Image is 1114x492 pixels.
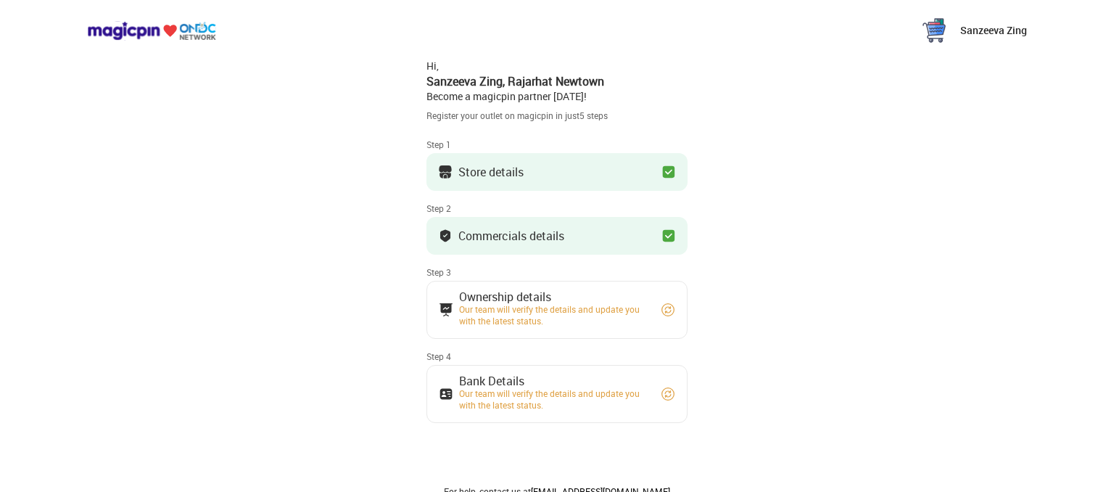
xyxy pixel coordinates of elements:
img: storeIcon.9b1f7264.svg [438,165,453,179]
img: checkbox_green.749048da.svg [661,165,676,179]
div: Hi, Become a magicpin partner [DATE]! [426,59,688,104]
div: Step 4 [426,350,688,362]
div: Ownership details [459,293,648,300]
button: Commercials details [426,217,688,255]
p: Sanzeeva Zing [960,23,1027,38]
div: Step 1 [426,139,688,150]
div: Commercials details [458,232,564,239]
div: Step 3 [426,266,688,278]
div: Store details [458,168,524,176]
img: 5MOSOLiGpNBqp7kHVLp7yML04nnkcZbl9jz55SVV6UMuvAS1MveFUDCjnIYmMrjpZmq5Omn7p5r1f4F5NYtA12LGhQ [920,16,949,45]
img: refresh_circle.10b5a287.svg [661,387,675,401]
div: Bank Details [459,377,648,385]
div: Our team will verify the details and update you with the latest status. [459,388,648,411]
div: Sanzeeva Zing , Rajarhat Newtown [426,73,688,89]
img: ondc-logo-new-small.8a59708e.svg [87,21,216,41]
div: Our team will verify the details and update you with the latest status. [459,303,648,327]
img: refresh_circle.10b5a287.svg [661,303,675,317]
img: checkbox_green.749048da.svg [661,229,676,243]
button: Bank DetailsOur team will verify the details and update you with the latest status. [426,365,688,423]
img: bank_details_tick.fdc3558c.svg [438,229,453,243]
img: commercials_icon.983f7837.svg [439,303,453,317]
div: Register your outlet on magicpin in just 5 steps [426,110,688,122]
button: Store details [426,153,688,191]
img: ownership_icon.37569ceb.svg [439,387,453,401]
div: Step 2 [426,202,688,214]
button: Ownership detailsOur team will verify the details and update you with the latest status. [426,281,688,339]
